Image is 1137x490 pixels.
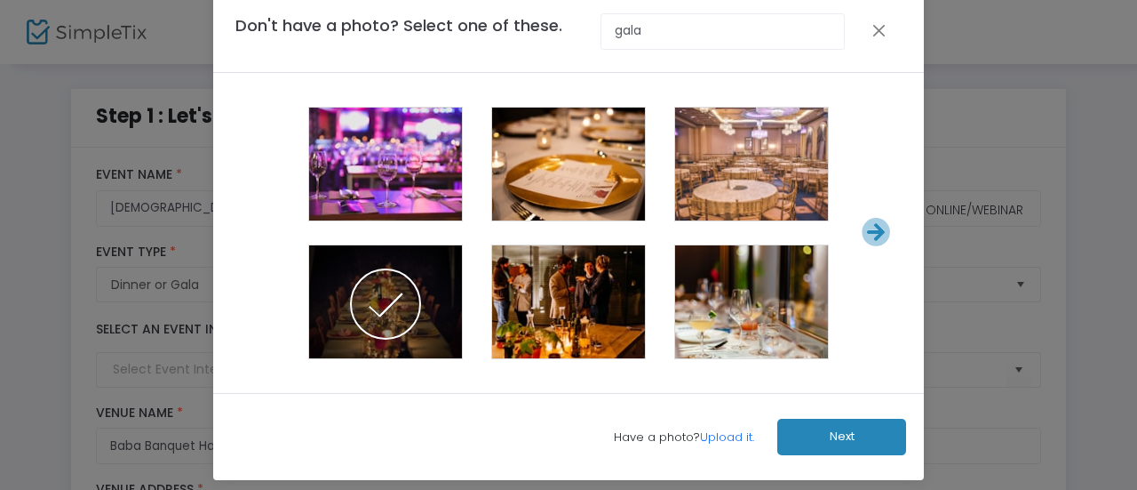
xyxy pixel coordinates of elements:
h4: Don't have a photo? Select one of these. [235,13,584,37]
button: Next [777,419,906,455]
span: Have a photo? [614,429,772,446]
button: Close [873,19,885,42]
a: Upload it. [700,429,754,446]
input: Search for the Perfect Photo [600,13,844,50]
